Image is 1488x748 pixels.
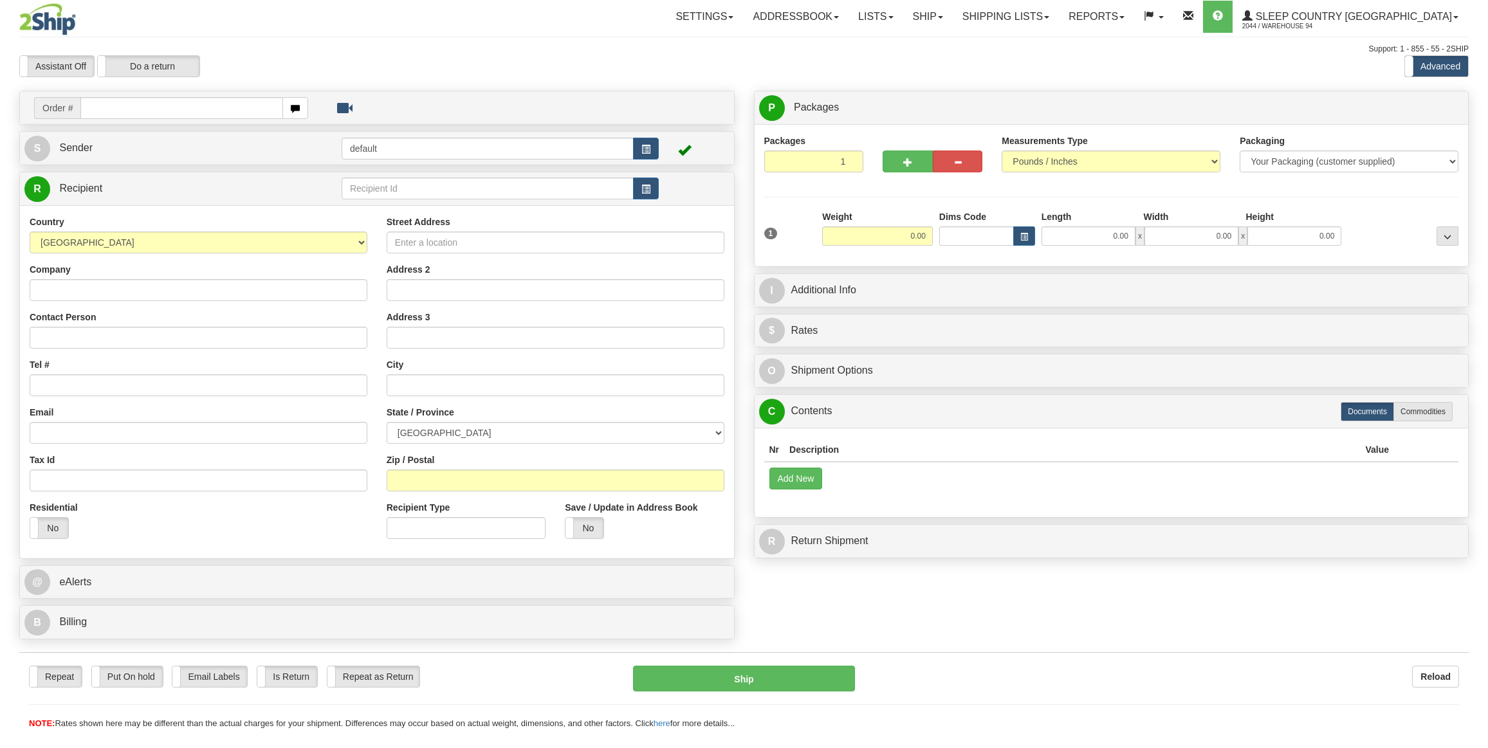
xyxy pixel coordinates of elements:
[565,501,697,514] label: Save / Update in Address Book
[759,398,1464,424] a: CContents
[342,138,634,160] input: Sender Id
[633,666,856,691] button: Ship
[19,3,76,35] img: logo2044.jpg
[30,666,82,687] label: Repeat
[172,666,247,687] label: Email Labels
[24,610,50,635] span: B
[939,210,986,223] label: Dims Code
[387,215,450,228] label: Street Address
[769,468,823,489] button: Add New
[29,718,55,728] span: NOTE:
[20,56,94,77] label: Assistant Off
[30,406,53,419] label: Email
[759,318,1464,344] a: $Rates
[953,1,1059,33] a: Shipping lists
[654,718,670,728] a: here
[794,102,839,113] span: Packages
[759,95,785,121] span: P
[759,95,1464,121] a: P Packages
[30,358,50,371] label: Tel #
[1393,402,1453,421] label: Commodities
[1360,438,1394,462] th: Value
[1458,308,1487,439] iframe: chat widget
[759,358,785,384] span: O
[1238,226,1247,246] span: x
[59,183,102,194] span: Recipient
[743,1,849,33] a: Addressbook
[1240,134,1285,147] label: Packaging
[30,215,64,228] label: Country
[759,528,1464,554] a: RReturn Shipment
[764,134,806,147] label: Packages
[759,277,1464,304] a: IAdditional Info
[1242,20,1339,33] span: 2044 / Warehouse 94
[19,44,1469,55] div: Support: 1 - 855 - 55 - 2SHIP
[1233,1,1468,33] a: Sleep Country [GEOGRAPHIC_DATA] 2044 / Warehouse 94
[822,210,852,223] label: Weight
[327,666,419,687] label: Repeat as Return
[849,1,903,33] a: Lists
[764,438,785,462] th: Nr
[342,178,634,199] input: Recipient Id
[24,176,50,202] span: R
[1412,666,1459,688] button: Reload
[30,501,78,514] label: Residential
[387,263,430,276] label: Address 2
[1002,134,1088,147] label: Measurements Type
[30,263,71,276] label: Company
[759,529,785,554] span: R
[24,569,730,596] a: @ eAlerts
[1420,671,1451,682] b: Reload
[24,176,306,202] a: R Recipient
[759,358,1464,384] a: OShipment Options
[1437,226,1458,246] div: ...
[24,569,50,595] span: @
[24,135,342,161] a: S Sender
[387,501,450,514] label: Recipient Type
[764,228,778,239] span: 1
[1405,56,1468,77] label: Advanced
[1253,11,1452,22] span: Sleep Country [GEOGRAPHIC_DATA]
[565,518,603,538] label: No
[387,311,430,324] label: Address 3
[257,666,317,687] label: Is Return
[387,453,435,466] label: Zip / Postal
[1042,210,1072,223] label: Length
[1144,210,1169,223] label: Width
[387,406,454,419] label: State / Province
[759,278,785,304] span: I
[34,97,80,119] span: Order #
[387,358,403,371] label: City
[1135,226,1144,246] span: x
[59,616,87,627] span: Billing
[30,453,55,466] label: Tax Id
[1245,210,1274,223] label: Height
[24,609,730,635] a: B Billing
[59,576,91,587] span: eAlerts
[24,136,50,161] span: S
[1341,402,1394,421] label: Documents
[759,318,785,343] span: $
[98,56,199,77] label: Do a return
[92,666,163,687] label: Put On hold
[784,438,1360,462] th: Description
[387,232,724,253] input: Enter a location
[1059,1,1134,33] a: Reports
[903,1,953,33] a: Ship
[59,142,93,153] span: Sender
[30,311,96,324] label: Contact Person
[759,399,785,424] span: C
[19,718,1469,730] div: Rates shown here may be different than the actual charges for your shipment. Differences may occu...
[30,518,68,538] label: No
[666,1,743,33] a: Settings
